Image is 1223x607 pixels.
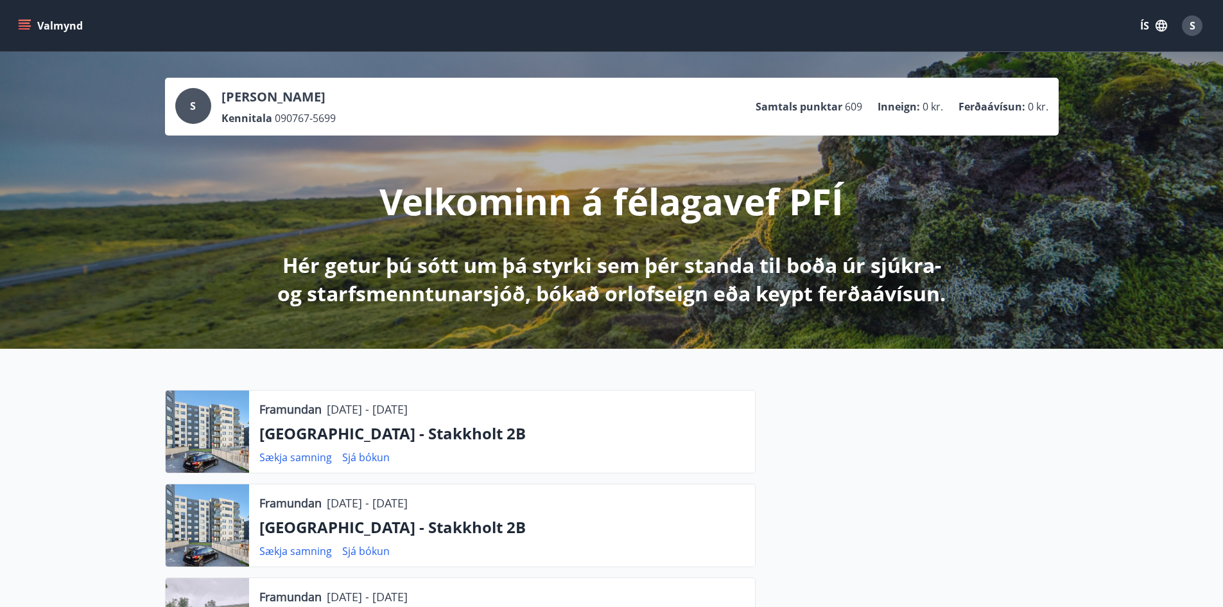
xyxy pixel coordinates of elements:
[259,588,322,605] p: Framundan
[1177,10,1208,41] button: S
[259,401,322,418] p: Framundan
[15,14,88,37] button: menu
[327,401,408,418] p: [DATE] - [DATE]
[259,423,745,444] p: [GEOGRAPHIC_DATA] - Stakkholt 2B
[190,99,196,113] span: S
[1190,19,1195,33] span: S
[1028,100,1048,114] span: 0 kr.
[327,495,408,511] p: [DATE] - [DATE]
[342,544,390,558] a: Sjá bókun
[221,111,272,125] p: Kennitala
[845,100,862,114] span: 609
[1133,14,1174,37] button: ÍS
[958,100,1025,114] p: Ferðaávísun :
[259,495,322,511] p: Framundan
[275,111,336,125] span: 090767-5699
[327,588,408,605] p: [DATE] - [DATE]
[273,251,951,308] p: Hér getur þú sótt um þá styrki sem þér standa til boða úr sjúkra- og starfsmenntunarsjóð, bókað o...
[342,450,390,464] a: Sjá bókun
[259,450,332,464] a: Sækja samning
[259,544,332,558] a: Sækja samning
[756,100,842,114] p: Samtals punktar
[878,100,920,114] p: Inneign :
[379,177,844,225] p: Velkominn á félagavef PFÍ
[221,88,336,106] p: [PERSON_NAME]
[923,100,943,114] span: 0 kr.
[259,516,745,538] p: [GEOGRAPHIC_DATA] - Stakkholt 2B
